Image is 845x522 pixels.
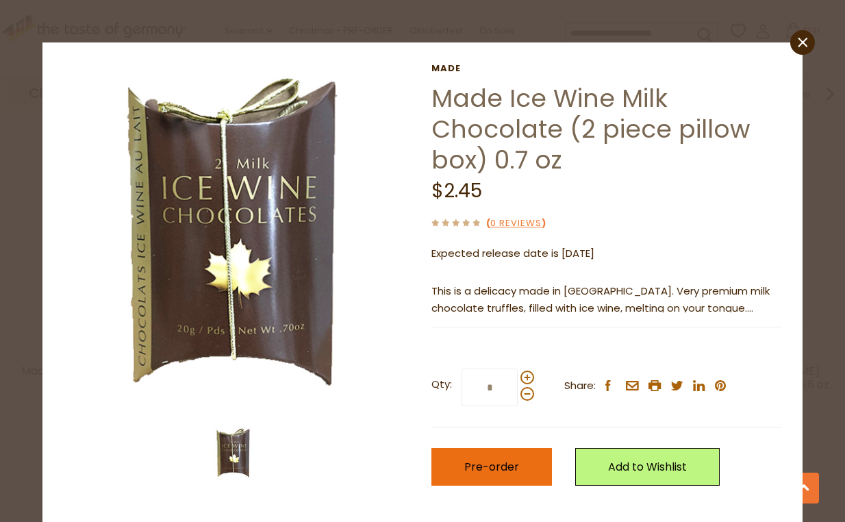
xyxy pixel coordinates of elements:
[490,216,542,231] a: 0 Reviews
[431,245,782,262] p: Expected release date is [DATE]
[575,448,720,486] a: Add to Wishlist
[431,81,751,177] a: Made Ice Wine Milk Chocolate (2 piece pillow box) 0.7 oz
[464,459,519,475] span: Pre-order
[207,426,262,481] img: Made Ice Wine Milk Chocolate (2 piece pillow box) 0.7 oz
[431,283,782,317] p: This is a delicacy made in [GEOGRAPHIC_DATA]. Very premium milk chocolate truffles, filled with i...
[564,377,596,395] span: Share:
[462,369,518,406] input: Qty:
[431,63,782,74] a: Made
[486,216,546,229] span: ( )
[431,177,482,204] span: $2.45
[65,63,412,410] img: Made Ice Wine Milk Chocolate (2 piece pillow box) 0.7 oz
[431,376,452,393] strong: Qty:
[431,448,552,486] button: Pre-order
